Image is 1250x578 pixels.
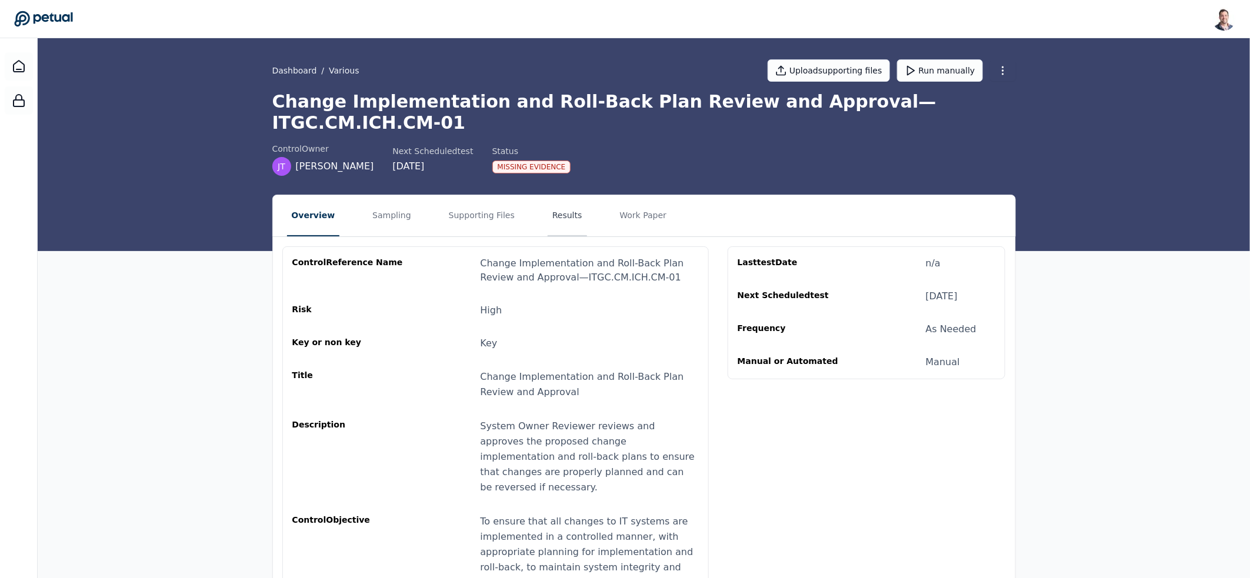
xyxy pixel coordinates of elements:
div: Manual or Automated [738,355,851,369]
button: Various [329,65,359,76]
div: Frequency [738,322,851,336]
div: High [481,303,502,318]
div: Description [292,419,405,495]
div: control Owner [272,143,374,155]
span: Change Implementation and Roll-Back Plan Review and Approval [481,371,684,397]
div: Manual [926,355,960,369]
button: Run manually [897,59,983,82]
div: Key [481,336,498,350]
div: Next Scheduled test [738,289,851,303]
button: Supporting Files [444,195,519,236]
button: Sampling [368,195,416,236]
div: Risk [292,303,405,318]
div: [DATE] [392,159,473,173]
div: control Reference Name [292,256,405,285]
div: [DATE] [926,289,958,303]
span: JT [278,161,285,172]
div: n/a [926,256,941,270]
button: Overview [287,195,340,236]
div: Missing Evidence [492,161,571,173]
div: Change Implementation and Roll-Back Plan Review and Approval — ITGC.CM.ICH.CM-01 [481,256,699,285]
a: Dashboard [272,65,317,76]
a: Dashboard [5,52,33,81]
h1: Change Implementation and Roll-Back Plan Review and Approval — ITGC.CM.ICH.CM-01 [272,91,1016,133]
button: Uploadsupporting files [768,59,890,82]
div: As Needed [926,322,976,336]
a: Go to Dashboard [14,11,73,27]
button: Results [548,195,587,236]
div: Last test Date [738,256,851,270]
nav: Tabs [273,195,1015,236]
div: System Owner Reviewer reviews and approves the proposed change implementation and roll-back plans... [481,419,699,495]
button: Work Paper [615,195,672,236]
img: Snir Kodesh [1212,7,1236,31]
div: Title [292,369,405,400]
span: [PERSON_NAME] [296,159,374,173]
div: Next Scheduled test [392,145,473,157]
div: Status [492,145,571,157]
a: SOC [5,86,33,115]
div: Key or non key [292,336,405,350]
div: / [272,65,359,76]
